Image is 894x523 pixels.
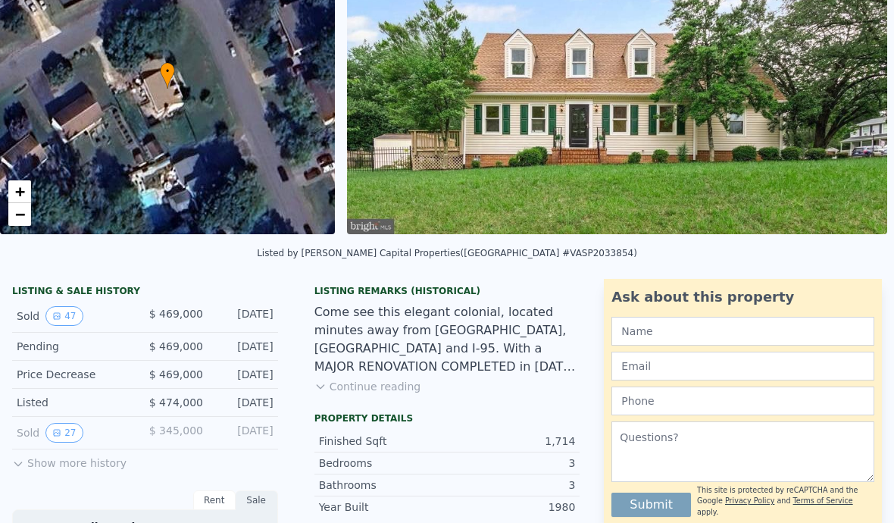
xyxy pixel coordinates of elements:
div: [DATE] [215,339,274,354]
div: Pending [17,339,133,354]
a: Zoom in [8,180,31,203]
div: 1980 [447,500,575,515]
div: Listed [17,395,133,410]
div: Sale [236,490,278,510]
button: Continue reading [314,379,421,394]
span: • [160,64,175,78]
input: Phone [611,387,874,415]
button: View historical data [45,306,83,326]
input: Email [611,352,874,381]
div: • [160,62,175,89]
span: $ 469,000 [149,340,203,352]
span: + [15,182,25,201]
div: Bedrooms [319,456,447,471]
div: Ask about this property [611,287,874,308]
span: $ 474,000 [149,396,203,409]
div: Bathrooms [319,478,447,493]
button: View historical data [45,423,83,443]
a: Privacy Policy [725,496,774,505]
span: $ 469,000 [149,368,203,381]
button: Show more history [12,449,127,471]
div: Finished Sqft [319,434,447,449]
span: $ 469,000 [149,308,203,320]
button: Submit [611,493,691,517]
div: Listing Remarks (Historical) [314,285,580,297]
div: Property details [314,412,580,424]
div: [DATE] [215,367,274,382]
div: Price Decrease [17,367,133,382]
div: 3 [447,478,575,493]
div: [DATE] [215,306,274,326]
div: Rent [193,490,236,510]
span: − [15,205,25,224]
div: Sold [17,423,133,443]
div: 1,714 [447,434,575,449]
a: Zoom out [8,203,31,226]
div: LISTING & SALE HISTORY [12,285,278,300]
div: 3 [447,456,575,471]
div: Listed by [PERSON_NAME] Capital Properties ([GEOGRAPHIC_DATA] #VASP2033854) [257,248,637,258]
div: Sold [17,306,133,326]
div: [DATE] [215,395,274,410]
div: This site is protected by reCAPTCHA and the Google and apply. [697,485,874,518]
a: Terms of Service [793,496,853,505]
input: Name [611,317,874,346]
span: $ 345,000 [149,424,203,437]
div: Year Built [319,500,447,515]
div: [DATE] [215,423,274,443]
div: Come see this elegant colonial, located minutes away from [GEOGRAPHIC_DATA], [GEOGRAPHIC_DATA] an... [314,303,580,376]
